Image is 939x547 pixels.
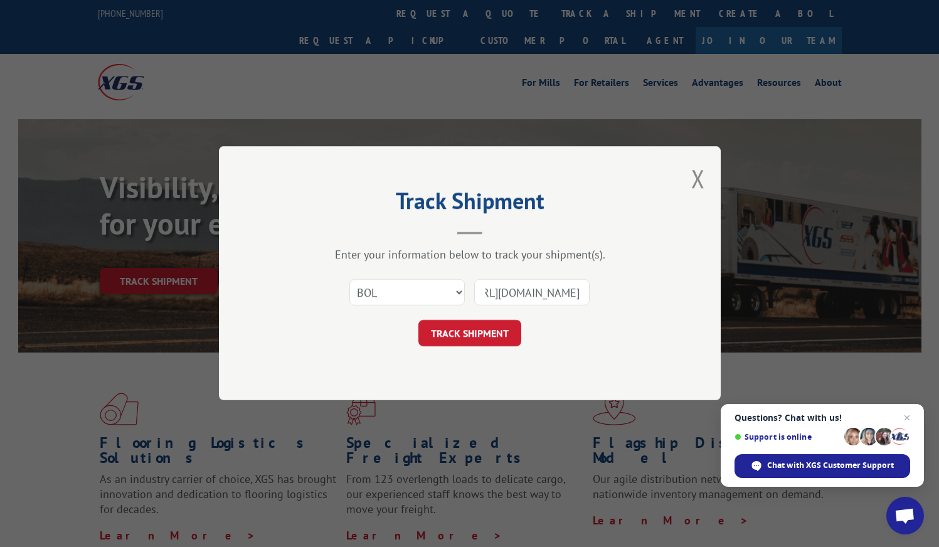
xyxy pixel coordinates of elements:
[474,280,590,306] input: Number(s)
[899,410,915,425] span: Close chat
[282,248,658,262] div: Enter your information below to track your shipment(s).
[691,162,705,195] button: Close modal
[735,413,910,423] span: Questions? Chat with us!
[767,460,894,471] span: Chat with XGS Customer Support
[735,432,840,442] span: Support is online
[418,321,521,347] button: TRACK SHIPMENT
[282,192,658,216] h2: Track Shipment
[886,497,924,534] div: Open chat
[735,454,910,478] div: Chat with XGS Customer Support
